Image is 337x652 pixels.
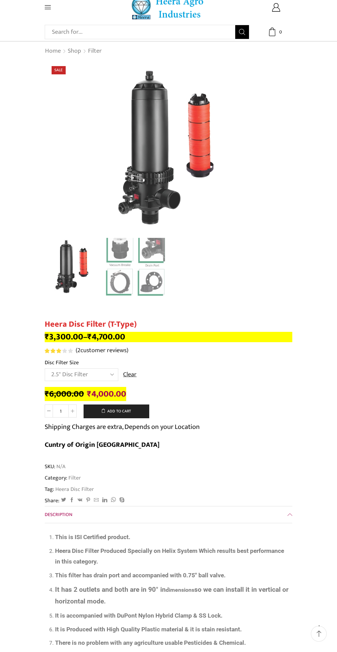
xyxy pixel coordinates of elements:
a: Filter [88,47,102,56]
bdi: 6,000.00 [45,387,84,401]
a: 0 [260,28,292,36]
bdi: 4,700.00 [87,330,125,344]
span: 0 [277,29,284,35]
a: Clear options [123,370,137,379]
li: 2 / 2 [106,238,165,296]
b: Cuntry of Origin [GEOGRAPHIC_DATA] [45,439,160,451]
span: N/A [55,463,65,471]
div: 1 / 2 [45,61,292,234]
a: Heera Disc Filter [54,485,94,493]
span: Tag: [45,485,292,493]
a: Untitled-1 [43,237,102,296]
span: There is no problem with any agriculture usable Pesticides & Chemical. [55,639,246,646]
span: Category: [45,474,81,482]
p: – [45,332,292,342]
bdi: 3,300.00 [45,330,83,344]
input: Product quantity [53,404,68,418]
span: Sale [52,66,65,74]
span: Description [45,511,72,518]
span: 2 [77,345,80,356]
p: Shipping Charges are extra, Depends on your Location [45,421,200,432]
bdi: 4,000.00 [87,387,126,401]
b: It has 2 outlets and both are in 90° in [55,586,166,593]
span: Heera Disc Filter Produced Specially on Helix System Which results best performance in this categ... [55,547,284,565]
span: ₹ [45,330,49,344]
span: ₹ [87,330,92,344]
a: Description [45,506,292,523]
a: Shop [67,47,81,56]
button: Search button [235,25,249,39]
nav: Breadcrumb [45,47,102,56]
span: Share: [45,497,59,505]
h1: Heera Disc Filter (T-Type) [45,319,292,329]
a: (2customer reviews) [76,346,128,355]
input: Search for... [48,25,235,39]
span: Rated out of 5 based on customer ratings [45,348,62,353]
label: Disc Filter Size [45,359,79,367]
button: Add to cart [84,404,149,418]
span: ₹ [87,387,91,401]
span: ₹ [45,387,49,401]
li: 1 / 2 [43,238,102,296]
span: It is Produced with High Quality Plastic material & it is stain resistant. [55,626,242,633]
a: Filter [67,473,81,482]
span: This filter has drain port and accompanied with 0.75″ ball valve. [55,572,226,579]
span: This is ISI Certified product. [55,534,130,540]
img: Untitled-1 [82,61,255,234]
span: SKU: [45,463,292,471]
b: dimensions [166,587,194,593]
span: 2 [45,348,74,353]
span: It is accompanied with DuPont Nylon Hybrid Clamp & SS Lock. [55,612,222,619]
div: Rated 3.00 out of 5 [45,348,73,353]
a: Home [45,47,61,56]
a: 11 [106,238,165,297]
